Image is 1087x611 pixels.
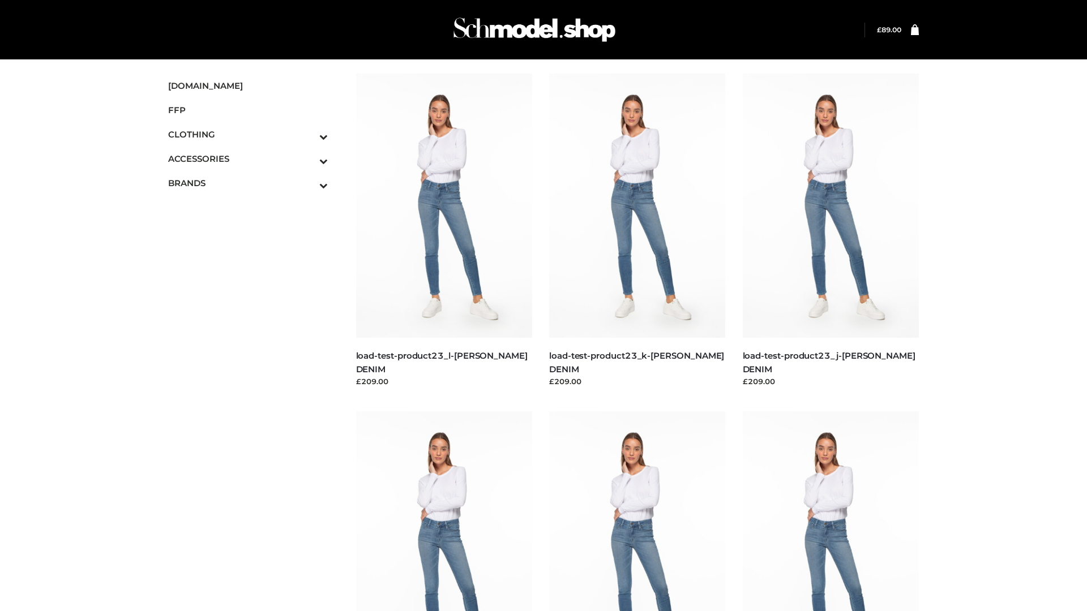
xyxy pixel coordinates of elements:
a: BRANDSToggle Submenu [168,171,328,195]
span: ACCESSORIES [168,152,328,165]
a: £89.00 [877,25,901,34]
bdi: 89.00 [877,25,901,34]
span: BRANDS [168,177,328,190]
button: Toggle Submenu [288,122,328,147]
span: FFP [168,104,328,117]
button: Toggle Submenu [288,171,328,195]
a: ACCESSORIESToggle Submenu [168,147,328,171]
div: £209.00 [549,376,726,387]
a: load-test-product23_j-[PERSON_NAME] DENIM [743,350,915,374]
span: £ [877,25,881,34]
a: FFP [168,98,328,122]
span: CLOTHING [168,128,328,141]
img: Schmodel Admin 964 [450,7,619,52]
a: [DOMAIN_NAME] [168,74,328,98]
button: Toggle Submenu [288,147,328,171]
a: load-test-product23_l-[PERSON_NAME] DENIM [356,350,528,374]
a: CLOTHINGToggle Submenu [168,122,328,147]
a: load-test-product23_k-[PERSON_NAME] DENIM [549,350,724,374]
div: £209.00 [356,376,533,387]
span: [DOMAIN_NAME] [168,79,328,92]
div: £209.00 [743,376,919,387]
